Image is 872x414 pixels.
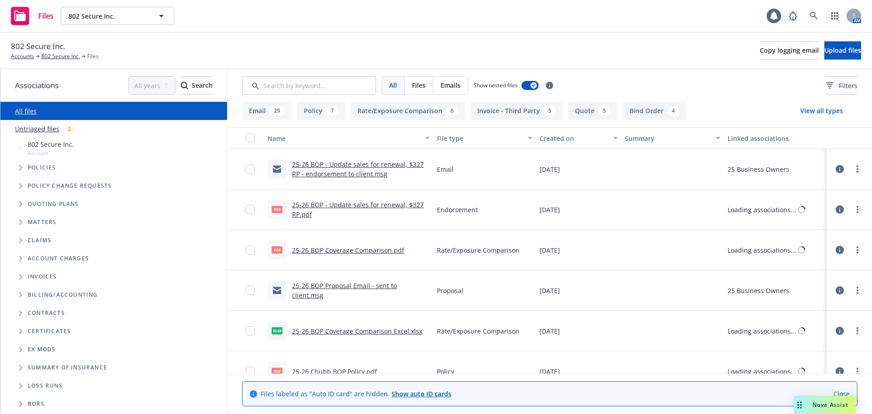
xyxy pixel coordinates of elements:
div: Name [268,134,420,143]
button: Invoice - Third Party [471,102,563,120]
span: Associations [15,80,59,91]
a: 25-26 Chubb BOP Policy.pdf [292,367,377,376]
span: [DATE] [540,286,560,295]
button: Name [264,127,433,149]
svg: Search [181,82,188,89]
span: Loss Runs [28,383,63,389]
div: Created on [540,134,608,143]
span: 802 Secure Inc. [28,140,74,149]
span: Policy [437,367,454,376]
span: All [389,80,397,90]
span: Summary of insurance [28,365,107,370]
input: Toggle Row Selected [246,245,255,254]
div: 4 [667,106,679,116]
div: Folder Tree Example [0,286,227,413]
button: Bind Order [623,102,686,120]
div: Loading associations... [728,245,796,255]
div: 25 Business Owners [728,165,789,174]
div: Summary [625,134,710,143]
span: Contracts [28,310,65,316]
span: Files [412,80,426,90]
button: Linked associations [724,127,827,149]
a: All files [15,107,37,115]
span: Nova Assist [813,401,848,409]
span: Account [28,149,74,157]
button: Summary [621,127,724,149]
div: 6 [446,106,458,116]
span: Copy logging email [760,46,819,55]
span: [DATE] [540,245,560,255]
a: 25-26 BOP Coverage Comparison.pdf [292,246,404,254]
div: 2 [63,124,75,134]
a: 802 Secure Inc. [41,52,80,60]
button: File type [433,127,536,149]
a: more [852,164,863,175]
span: Endorsement [437,205,478,214]
div: Loading associations... [728,205,796,214]
span: Files [87,52,99,60]
a: 25-26 BOP - Update sales for renewal, $327 RP.pdf [292,200,424,219]
input: Toggle Row Selected [246,326,255,335]
span: Proposal [437,286,463,295]
a: Accounts [11,52,34,60]
a: 25-26 BOP Proposal Email - sent to client.msg [292,281,397,299]
span: Emails [441,80,461,90]
span: Billing/Accounting [28,292,98,298]
div: 5 [544,106,556,116]
span: xlsx [272,327,282,334]
a: Files [7,3,57,29]
a: more [852,204,863,215]
div: Loading associations... [728,367,796,376]
span: BORs [28,401,45,407]
a: Search [805,7,823,25]
a: Close [833,389,850,399]
div: Drag to move [794,396,805,414]
span: Filters [839,81,857,90]
span: Policy change requests [28,183,112,189]
span: Show nested files [474,81,518,89]
a: more [852,325,863,336]
span: [DATE] [540,326,560,336]
button: Nova Assist [794,396,856,414]
a: Switch app [826,7,844,25]
span: Certificates [28,329,71,334]
button: SearchSearch [181,76,213,95]
div: 29 [269,106,285,116]
button: View all types [786,102,857,120]
input: Search by keyword... [242,76,376,95]
button: Copy logging email [760,41,819,60]
span: [DATE] [540,205,560,214]
a: more [852,366,863,377]
span: Invoices [28,274,57,279]
button: Quote [568,102,617,120]
span: Upload files [824,46,861,55]
button: Upload files [824,41,861,60]
div: 7 [326,106,338,116]
button: Policy [297,102,345,120]
span: Files [38,12,54,20]
a: Untriaged files [15,124,59,134]
span: pdf [272,206,282,213]
a: more [852,244,863,255]
a: more [852,285,863,296]
a: 25-26 BOP - Update sales for renewal, $327 RP - endorsement to client.msg [292,160,424,178]
div: Linked associations [728,134,823,143]
button: Email [242,102,292,120]
span: Email [437,165,454,174]
input: Toggle Row Selected [246,165,255,174]
input: Select all [246,134,255,143]
span: pdf [272,246,282,253]
input: Toggle Row Selected [246,205,255,214]
span: Rate/Exposure Comparison [437,245,520,255]
a: 25-26 BOP Coverage Comparison Excel.xlsx [292,327,422,335]
div: Tree Example [0,138,227,286]
input: Toggle Row Selected [246,286,255,295]
input: Toggle Row Selected [246,367,255,376]
span: Account charges [28,256,89,261]
button: Rate/Exposure Comparison [351,102,465,120]
span: Matters [28,219,56,225]
span: Quoting plans [28,201,79,207]
div: Loading associations... [728,326,796,336]
span: [DATE] [540,367,560,376]
a: Show auto ID cards [391,389,451,398]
